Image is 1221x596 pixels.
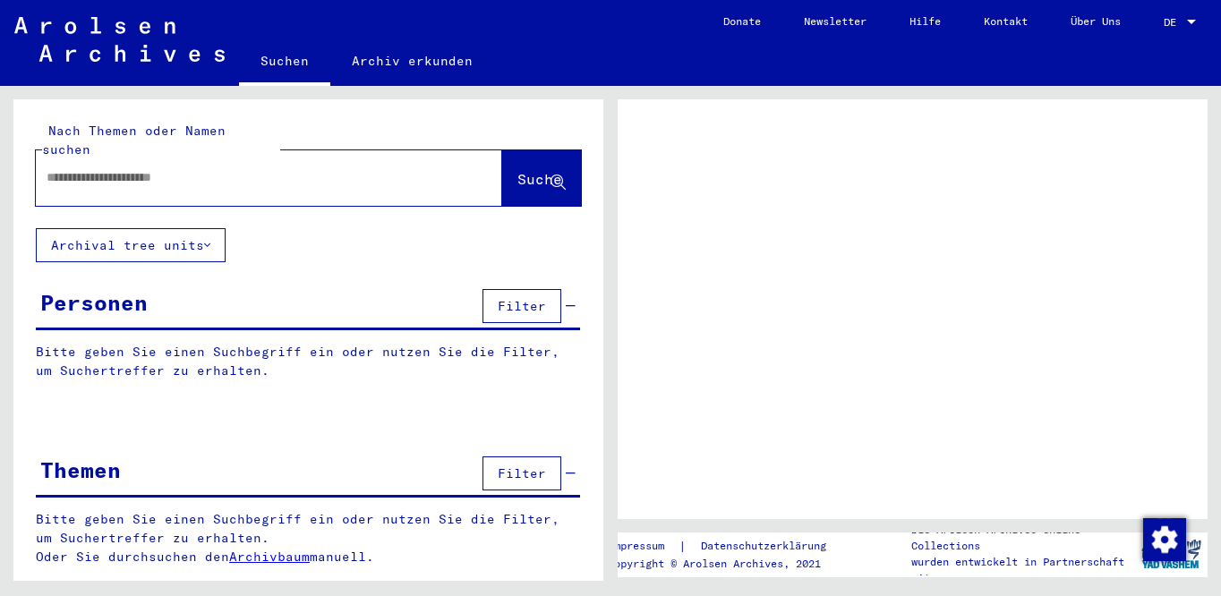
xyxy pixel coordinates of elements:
[1138,532,1205,576] img: yv_logo.png
[502,150,581,206] button: Suche
[40,454,121,486] div: Themen
[1142,517,1185,560] div: Zustimmung ändern
[608,537,848,556] div: |
[608,556,848,572] p: Copyright © Arolsen Archives, 2021
[608,537,679,556] a: Impressum
[239,39,330,86] a: Suchen
[482,456,561,490] button: Filter
[36,343,580,380] p: Bitte geben Sie einen Suchbegriff ein oder nutzen Sie die Filter, um Suchertreffer zu erhalten.
[517,170,562,188] span: Suche
[911,522,1134,554] p: Die Arolsen Archives Online-Collections
[40,286,148,319] div: Personen
[498,465,546,481] span: Filter
[1143,518,1186,561] img: Zustimmung ändern
[36,510,581,566] p: Bitte geben Sie einen Suchbegriff ein oder nutzen Sie die Filter, um Suchertreffer zu erhalten. O...
[14,17,225,62] img: Arolsen_neg.svg
[229,549,310,565] a: Archivbaum
[1164,16,1183,29] span: DE
[36,228,226,262] button: Archival tree units
[687,537,848,556] a: Datenschutzerklärung
[482,289,561,323] button: Filter
[911,554,1134,586] p: wurden entwickelt in Partnerschaft mit
[42,123,226,158] mat-label: Nach Themen oder Namen suchen
[498,298,546,314] span: Filter
[330,39,494,82] a: Archiv erkunden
